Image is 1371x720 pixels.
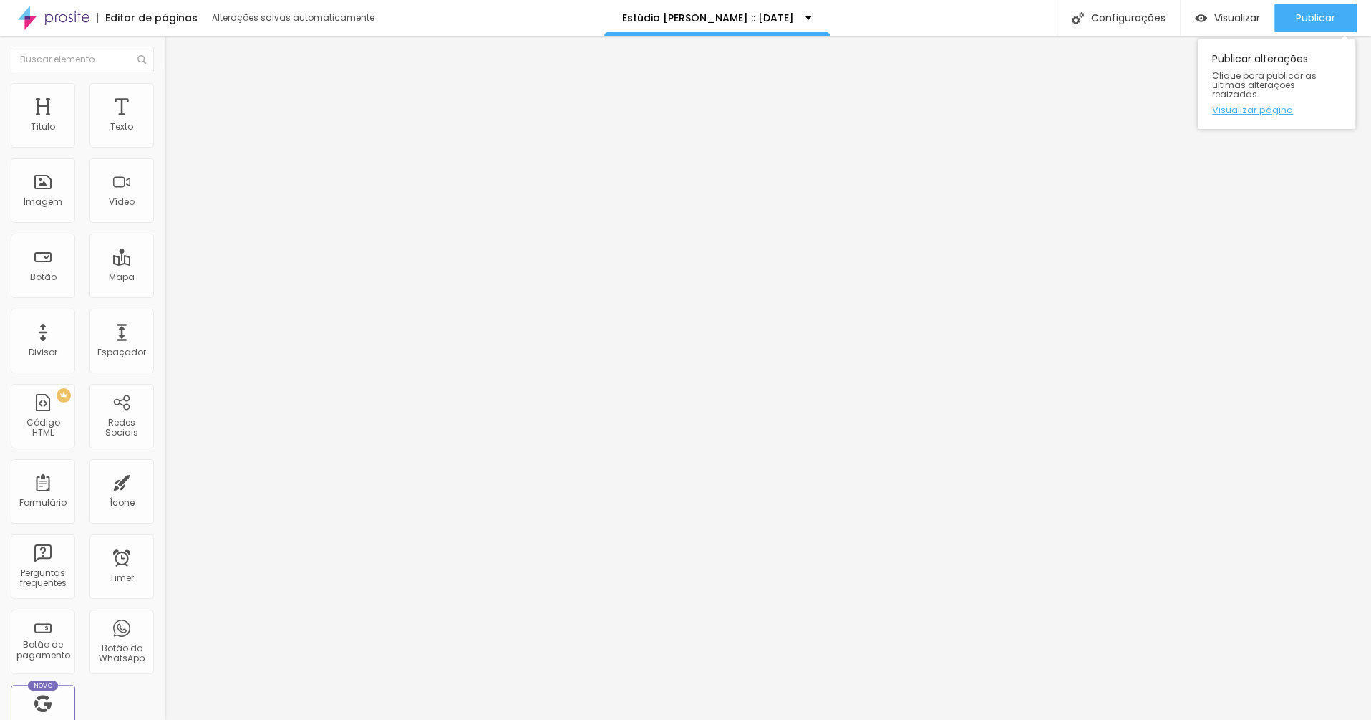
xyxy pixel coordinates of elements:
button: Publicar [1274,4,1357,32]
img: Icone [1072,12,1084,24]
div: Novo [28,681,59,691]
div: Divisor [29,347,57,357]
div: Editor de páginas [97,13,198,23]
div: Ícone [110,498,135,508]
div: Timer [110,573,134,583]
div: Botão de pagamento [14,640,71,661]
span: Clique para publicar as ultimas alterações reaizadas [1212,71,1341,100]
input: Buscar elemento [11,47,154,72]
div: Espaçador [97,347,146,357]
img: Icone [137,55,146,64]
div: Botão do WhatsApp [93,643,150,664]
button: Visualizar [1181,4,1274,32]
a: Visualizar página [1212,105,1341,115]
div: Botão [30,272,57,282]
span: Visualizar [1214,12,1260,24]
div: Título [31,122,55,132]
iframe: Editor [165,36,1371,720]
div: Vídeo [109,197,135,207]
div: Formulário [19,498,67,508]
span: Publicar [1296,12,1335,24]
div: Código HTML [14,418,71,438]
div: Alterações salvas automaticamente [212,14,377,22]
div: Redes Sociais [93,418,150,438]
div: Imagem [24,197,62,207]
div: Perguntas frequentes [14,568,71,589]
div: Mapa [109,272,135,282]
div: Texto [110,122,133,132]
div: Publicar alterações [1198,39,1355,129]
img: view-1.svg [1195,12,1207,24]
p: Estúdio [PERSON_NAME] :: [DATE] [622,13,794,23]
